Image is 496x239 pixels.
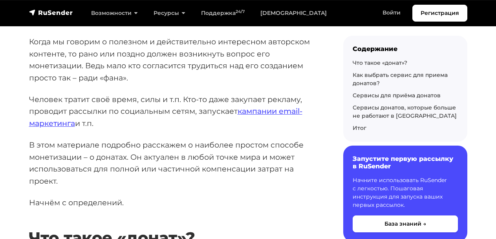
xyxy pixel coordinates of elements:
[353,176,458,209] p: Начните использовать RuSender с легкостью. Пошаговая инструкция для запуска ваших первых рассылок.
[353,71,448,87] a: Как выбрать сервис для приема донатов?
[193,5,253,21] a: Поддержка24/7
[353,104,457,119] a: Сервисы донатов, которые больше не работают в [GEOGRAPHIC_DATA]
[353,45,458,53] div: Содержание
[146,5,193,21] a: Ресурсы
[353,59,407,66] a: Что такое «донат»?
[353,124,366,131] a: Итог
[353,215,458,232] button: База знаний →
[412,5,467,22] a: Регистрация
[353,92,441,99] a: Сервисы для приёма донатов
[29,93,318,130] p: Человек тратит своё время, силы и т.п. Кто-то даже закупает рекламу, проводит рассылки по социаль...
[29,36,318,84] p: Когда мы говорим о полезном и действительно интересном авторском контенте, то рано или поздно дол...
[375,5,408,21] a: Войти
[29,197,318,209] p: Начнём с определений.
[353,155,458,170] h6: Запустите первую рассылку в RuSender
[29,139,318,187] p: В этом материале подробно расскажем о наиболее простом способе монетизации – о донатах. Он актуал...
[253,5,335,21] a: [DEMOGRAPHIC_DATA]
[236,9,245,14] sup: 24/7
[83,5,146,21] a: Возможности
[29,9,73,16] img: RuSender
